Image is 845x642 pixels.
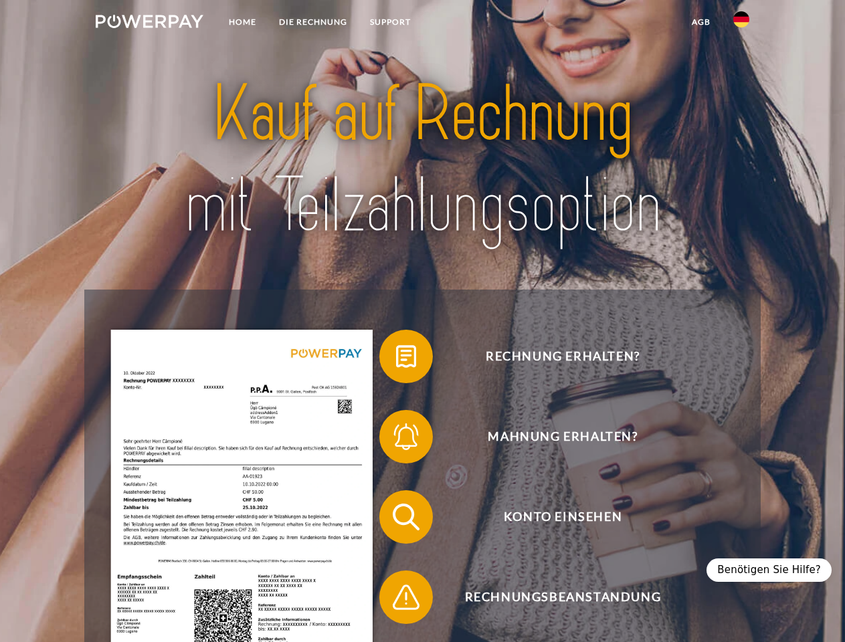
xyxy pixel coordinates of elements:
img: logo-powerpay-white.svg [96,15,203,28]
img: qb_bell.svg [389,420,423,453]
img: qb_bill.svg [389,340,423,373]
button: Rechnungsbeanstandung [379,570,727,624]
span: Rechnung erhalten? [399,330,727,383]
img: de [733,11,749,27]
img: title-powerpay_de.svg [128,64,717,256]
img: qb_warning.svg [389,580,423,614]
img: qb_search.svg [389,500,423,534]
a: agb [680,10,722,34]
a: Home [217,10,268,34]
span: Konto einsehen [399,490,727,544]
a: DIE RECHNUNG [268,10,359,34]
span: Rechnungsbeanstandung [399,570,727,624]
button: Konto einsehen [379,490,727,544]
a: SUPPORT [359,10,422,34]
div: Benötigen Sie Hilfe? [707,558,832,582]
button: Rechnung erhalten? [379,330,727,383]
button: Mahnung erhalten? [379,410,727,463]
span: Mahnung erhalten? [399,410,727,463]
